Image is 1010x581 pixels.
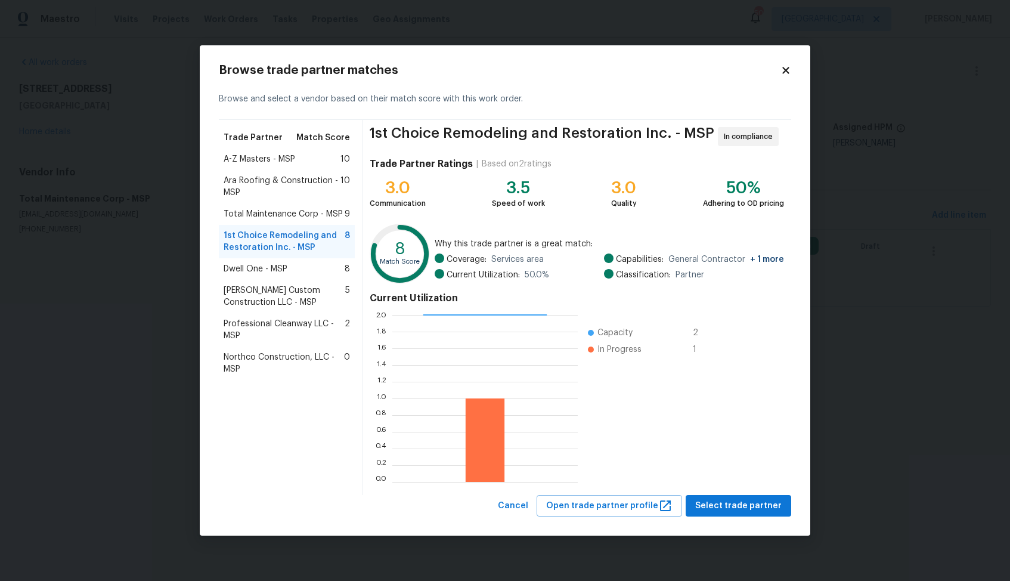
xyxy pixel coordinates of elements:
span: In Progress [597,344,642,356]
span: Coverage: [447,254,487,265]
span: Northco Construction, LLC - MSP [224,351,344,375]
span: 1 [693,344,712,356]
h4: Trade Partner Ratings [370,158,473,170]
span: 5 [345,285,350,308]
text: 1.4 [377,361,386,368]
h4: Current Utilization [370,292,784,304]
span: 50.0 % [525,269,549,281]
text: 8 [395,240,405,256]
text: 1.2 [377,378,386,385]
span: 2 [693,327,712,339]
text: 0.2 [376,461,386,468]
div: 3.5 [492,182,545,194]
span: Current Utilization: [447,269,520,281]
span: Trade Partner [224,132,283,144]
text: Match Score [380,258,420,265]
span: Partner [676,269,704,281]
div: Browse and select a vendor based on their match score with this work order. [219,79,791,120]
text: 1.8 [377,327,386,335]
div: Based on 2 ratings [482,158,552,170]
span: 8 [345,263,350,275]
span: 0 [344,351,350,375]
text: 0.6 [376,428,386,435]
span: Cancel [498,499,528,514]
span: Open trade partner profile [546,499,673,514]
div: Speed of work [492,197,545,209]
span: Select trade partner [695,499,782,514]
span: General Contractor [668,254,784,265]
span: 8 [345,230,350,254]
span: 10 [340,153,350,165]
span: Services area [491,254,544,265]
span: 9 [345,208,350,220]
span: 1st Choice Remodeling and Restoration Inc. - MSP [224,230,345,254]
span: [PERSON_NAME] Custom Construction LLC - MSP [224,285,345,308]
span: Capacity [597,327,633,339]
div: | [473,158,482,170]
h2: Browse trade partner matches [219,64,780,76]
span: Why this trade partner is a great match: [435,238,784,250]
button: Select trade partner [686,495,791,517]
span: 1st Choice Remodeling and Restoration Inc. - MSP [370,127,714,146]
div: 50% [703,182,784,194]
div: Adhering to OD pricing [703,197,784,209]
span: + 1 more [750,255,784,264]
div: 3.0 [370,182,426,194]
text: 0.0 [375,478,386,485]
span: In compliance [724,131,777,143]
span: 2 [345,318,350,342]
span: A-Z Masters - MSP [224,153,295,165]
span: Total Maintenance Corp - MSP [224,208,343,220]
button: Cancel [493,495,533,517]
text: 1.0 [377,394,386,401]
button: Open trade partner profile [537,495,682,517]
span: Capabilities: [616,254,664,265]
text: 0.8 [375,411,386,418]
text: 0.4 [375,444,386,452]
span: Ara Roofing & Construction - MSP [224,175,340,199]
div: Quality [611,197,637,209]
text: 2.0 [376,311,386,318]
div: Communication [370,197,426,209]
span: Match Score [296,132,350,144]
span: 10 [340,175,350,199]
div: 3.0 [611,182,637,194]
span: Classification: [616,269,671,281]
span: Dwell One - MSP [224,263,287,275]
span: Professional Cleanway LLC - MSP [224,318,345,342]
text: 1.6 [377,344,386,351]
